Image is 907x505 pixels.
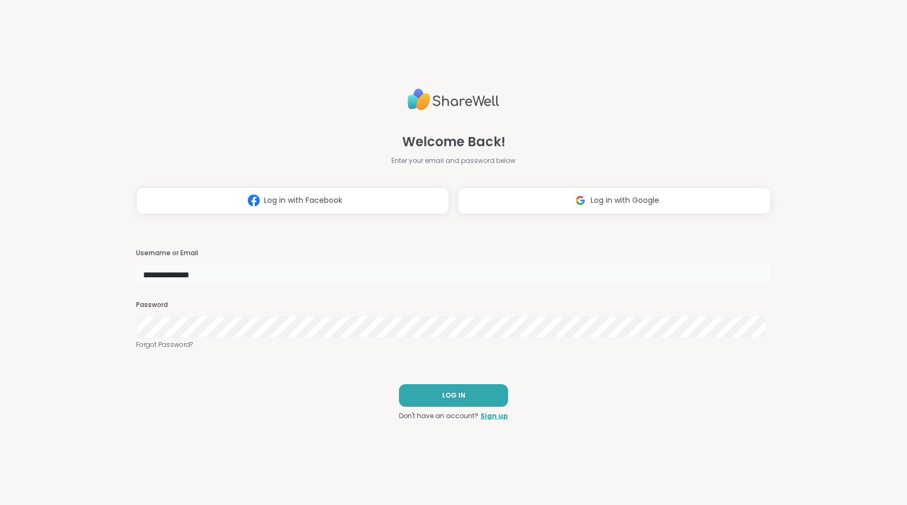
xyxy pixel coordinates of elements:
[480,411,508,421] a: Sign up
[570,190,591,210] img: ShareWell Logomark
[399,384,508,407] button: LOG IN
[136,249,771,258] h3: Username or Email
[243,190,264,210] img: ShareWell Logomark
[136,301,771,310] h3: Password
[391,156,516,166] span: Enter your email and password below
[136,340,771,350] a: Forgot Password?
[402,132,505,152] span: Welcome Back!
[264,195,342,206] span: Log in with Facebook
[458,187,771,214] button: Log in with Google
[408,84,499,115] img: ShareWell Logo
[399,411,478,421] span: Don't have an account?
[136,187,449,214] button: Log in with Facebook
[442,391,465,400] span: LOG IN
[591,195,659,206] span: Log in with Google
